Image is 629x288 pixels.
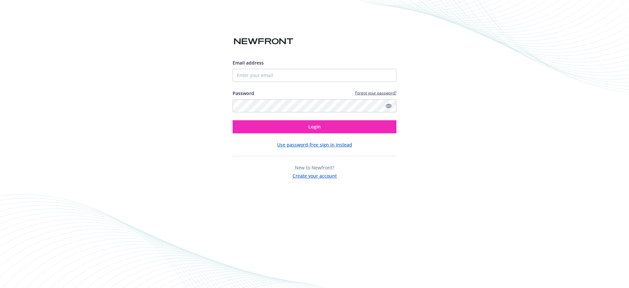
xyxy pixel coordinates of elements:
button: Use password-free sign in instead [277,141,352,148]
a: Forgot your password? [355,90,396,96]
button: Login [233,120,396,133]
a: Show password [385,102,392,110]
input: Enter your password [233,99,396,112]
span: Email address [233,60,264,66]
span: Login [308,124,321,130]
input: Enter your email [233,69,396,82]
label: Password [233,90,254,97]
span: New to Newfront? [295,164,334,171]
button: Create your account [293,171,337,179]
img: Newfront logo [233,36,295,47]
